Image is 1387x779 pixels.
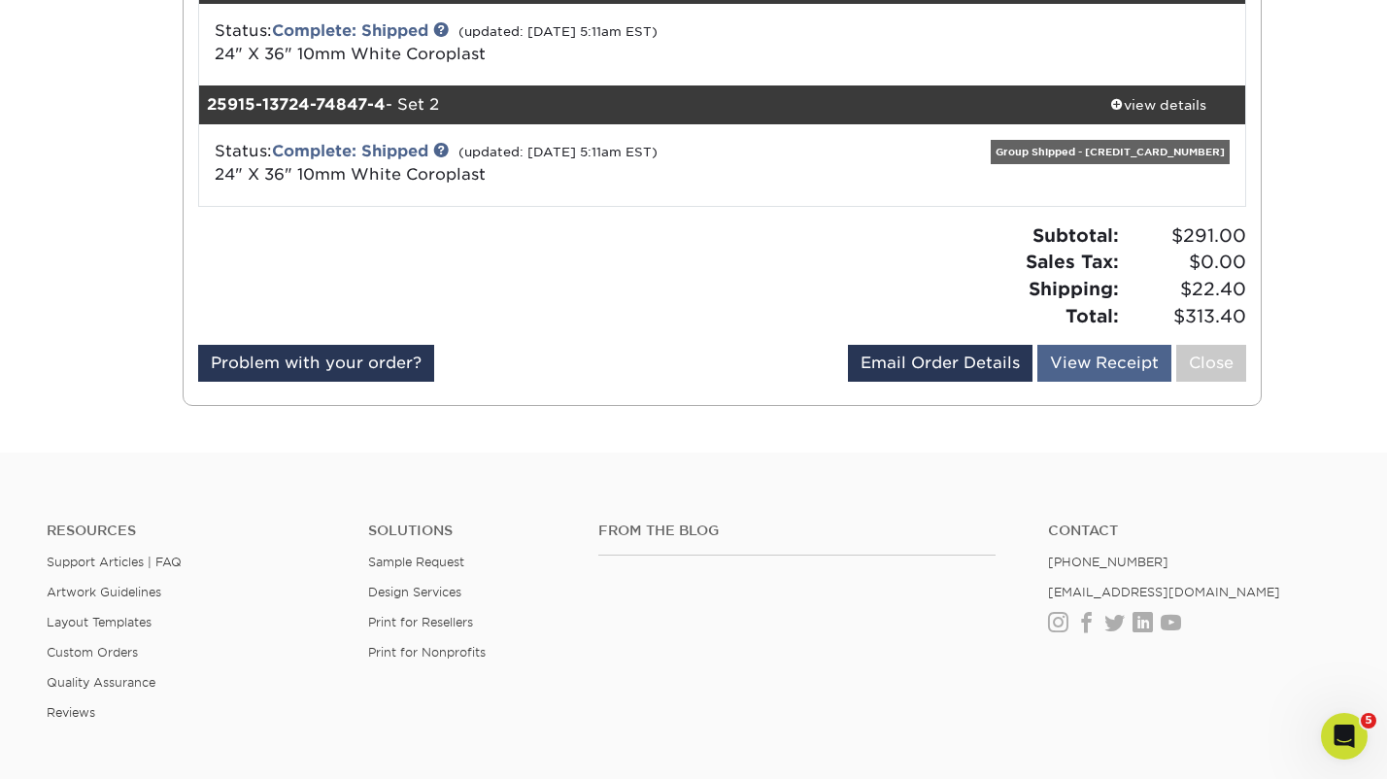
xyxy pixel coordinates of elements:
strong: 25915-13724-74847-4 [207,95,386,114]
a: 24" X 36" 10mm White Coroplast [215,165,486,184]
a: view details [1070,85,1245,124]
a: Print for Resellers [368,615,473,629]
a: [PHONE_NUMBER] [1048,555,1168,569]
a: Design Services [368,585,461,599]
span: $291.00 [1125,222,1246,250]
small: (updated: [DATE] 5:11am EST) [458,145,658,159]
a: Sample Request [368,555,464,569]
a: View Receipt [1037,345,1171,382]
a: Reviews [47,705,95,720]
h4: Solutions [368,523,568,539]
span: 5 [1361,713,1376,728]
a: Close [1176,345,1246,382]
span: $22.40 [1125,276,1246,303]
div: view details [1070,95,1245,115]
a: Complete: Shipped [272,21,428,40]
span: $0.00 [1125,249,1246,276]
div: Group Shipped - [CREDIT_CARD_NUMBER] [991,140,1230,164]
strong: Subtotal: [1032,224,1119,246]
a: Problem with your order? [198,345,434,382]
a: [EMAIL_ADDRESS][DOMAIN_NAME] [1048,585,1280,599]
iframe: Intercom live chat [1321,713,1368,760]
h4: Resources [47,523,339,539]
h4: From the Blog [598,523,996,539]
a: Support Articles | FAQ [47,555,182,569]
a: Contact [1048,523,1340,539]
strong: Total: [1066,305,1119,326]
a: Layout Templates [47,615,152,629]
strong: Shipping: [1029,278,1119,299]
a: Email Order Details [848,345,1032,382]
div: Status: [200,19,896,66]
span: $313.40 [1125,303,1246,330]
a: 24" X 36" 10mm White Coroplast [215,45,486,63]
strong: Sales Tax: [1026,251,1119,272]
a: Complete: Shipped [272,142,428,160]
div: - Set 2 [199,85,1071,124]
div: Status: [200,140,896,186]
a: Print for Nonprofits [368,645,486,660]
a: Custom Orders [47,645,138,660]
small: (updated: [DATE] 5:11am EST) [458,24,658,39]
a: Quality Assurance [47,675,155,690]
a: Artwork Guidelines [47,585,161,599]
